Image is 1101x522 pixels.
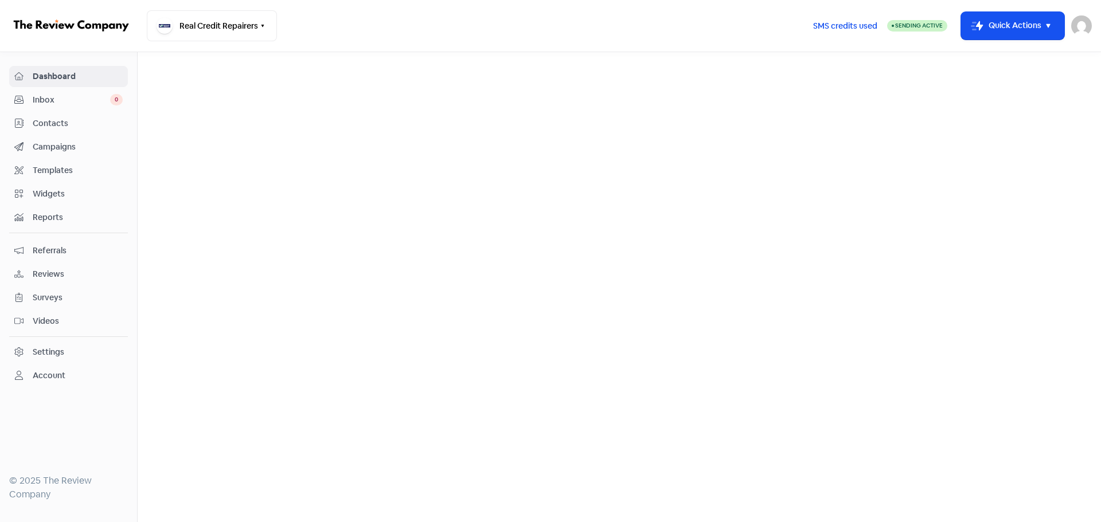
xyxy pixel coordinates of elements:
[33,268,123,280] span: Reviews
[33,70,123,83] span: Dashboard
[33,245,123,257] span: Referrals
[33,370,65,382] div: Account
[9,365,128,386] a: Account
[9,183,128,205] a: Widgets
[9,311,128,332] a: Videos
[33,117,123,129] span: Contacts
[110,94,123,105] span: 0
[33,141,123,153] span: Campaigns
[9,113,128,134] a: Contacts
[33,315,123,327] span: Videos
[33,164,123,176] span: Templates
[33,94,110,106] span: Inbox
[147,10,277,41] button: Real Credit Repairers
[9,264,128,285] a: Reviews
[9,342,128,363] a: Settings
[803,19,887,31] a: SMS credits used
[33,346,64,358] div: Settings
[33,292,123,304] span: Surveys
[9,136,128,158] a: Campaigns
[895,22,943,29] span: Sending Active
[1071,15,1092,36] img: User
[9,474,128,501] div: © 2025 The Review Company
[9,66,128,87] a: Dashboard
[9,240,128,261] a: Referrals
[9,89,128,111] a: Inbox 0
[813,20,877,32] span: SMS credits used
[9,160,128,181] a: Templates
[9,287,128,308] a: Surveys
[887,19,947,33] a: Sending Active
[961,12,1064,40] button: Quick Actions
[33,188,123,200] span: Widgets
[9,207,128,228] a: Reports
[33,211,123,223] span: Reports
